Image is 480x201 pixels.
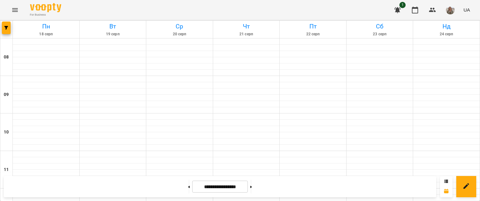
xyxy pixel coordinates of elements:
[214,22,279,31] h6: Чт
[4,129,9,136] h6: 10
[347,31,412,37] h6: 23 серп
[281,22,345,31] h6: Пт
[14,22,78,31] h6: Пн
[414,22,479,31] h6: Нд
[14,31,78,37] h6: 18 серп
[463,7,470,13] span: UA
[147,31,212,37] h6: 20 серп
[399,2,406,8] span: 1
[347,22,412,31] h6: Сб
[4,54,9,61] h6: 08
[414,31,479,37] h6: 24 серп
[461,4,472,16] button: UA
[30,13,61,17] span: For Business
[281,31,345,37] h6: 22 серп
[4,91,9,98] h6: 09
[81,22,145,31] h6: Вт
[7,3,22,18] button: Menu
[446,6,455,14] img: 23dbdf9b397c28d128ced03b916abe8c.png
[214,31,279,37] h6: 21 серп
[81,31,145,37] h6: 19 серп
[147,22,212,31] h6: Ср
[4,166,9,173] h6: 11
[30,3,61,12] img: Voopty Logo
